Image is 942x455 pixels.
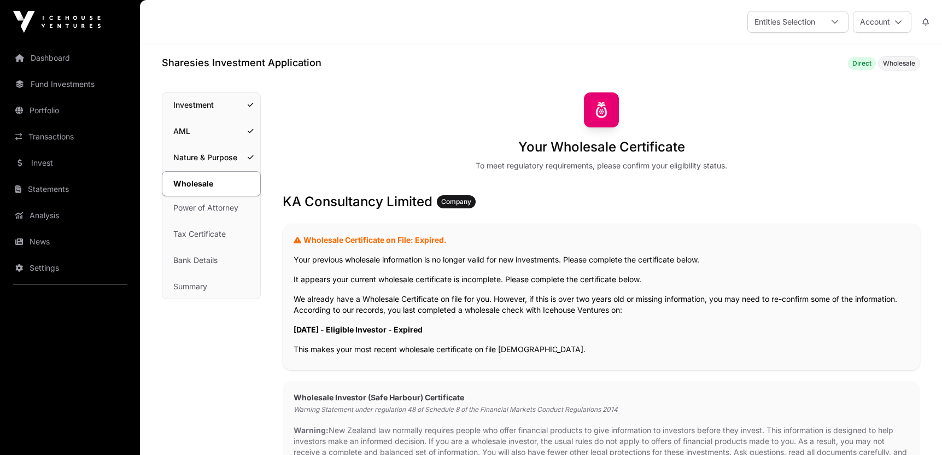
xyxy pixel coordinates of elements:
[294,274,909,285] p: It appears your current wholesale certificate is incomplete. Please complete the certificate below.
[294,254,909,265] p: Your previous wholesale information is no longer valid for new investments. Please complete the c...
[9,256,131,280] a: Settings
[162,275,260,299] a: Summary
[294,425,329,435] strong: Warning:
[9,230,131,254] a: News
[9,72,131,96] a: Fund Investments
[9,125,131,149] a: Transactions
[13,11,101,33] img: Icehouse Ventures Logo
[294,294,909,316] p: We already have a Wholesale Certificate on file for you. However, if this is over two years old o...
[9,151,131,175] a: Invest
[162,55,321,71] h1: Sharesies Investment Application
[283,193,920,211] h3: KA Consultancy Limited
[852,59,871,68] span: Direct
[162,171,261,196] a: Wholesale
[9,98,131,122] a: Portfolio
[162,93,260,117] a: Investment
[476,160,727,171] div: To meet regulatory requirements, please confirm your eligibility status.
[162,119,260,143] a: AML
[162,248,260,272] a: Bank Details
[853,11,911,33] button: Account
[294,405,909,414] p: Warning Statement under regulation 48 of Schedule 8 of the Financial Markets Conduct Regulations ...
[9,203,131,227] a: Analysis
[162,222,260,246] a: Tax Certificate
[748,11,822,32] div: Entities Selection
[162,145,260,170] a: Nature & Purpose
[887,402,942,455] iframe: Chat Widget
[584,92,619,127] img: Sharesies
[162,196,260,220] a: Power of Attorney
[294,344,909,355] p: This makes your most recent wholesale certificate on file [DEMOGRAPHIC_DATA].
[9,177,131,201] a: Statements
[883,59,915,68] span: Wholesale
[294,235,909,246] h2: Wholesale Certificate on File: Expired.
[441,197,471,206] span: Company
[294,324,909,335] p: [DATE] - Eligible Investor - Expired
[518,138,685,156] h1: Your Wholesale Certificate
[294,392,909,403] h2: Wholesale Investor (Safe Harbour) Certificate
[9,46,131,70] a: Dashboard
